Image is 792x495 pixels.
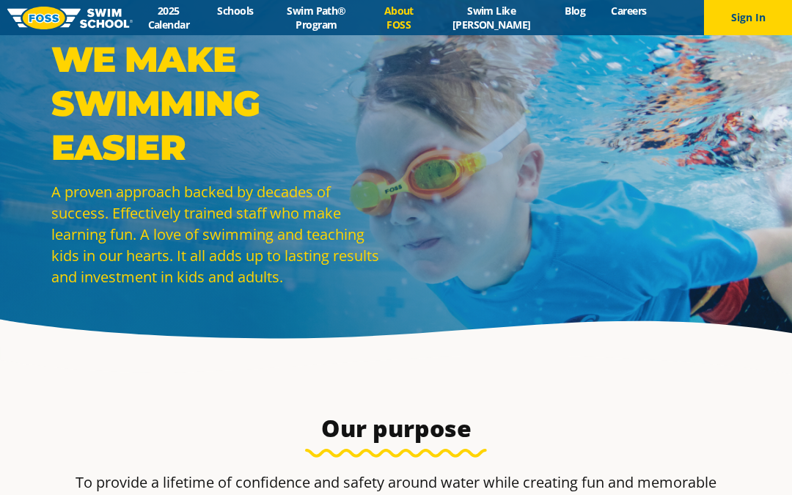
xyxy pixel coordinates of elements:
[367,4,430,32] a: About FOSS
[266,4,367,32] a: Swim Path® Program
[7,7,133,29] img: FOSS Swim School Logo
[50,414,742,443] h3: Our purpose
[598,4,659,18] a: Careers
[133,4,205,32] a: 2025 Calendar
[552,4,598,18] a: Blog
[51,181,389,287] p: A proven approach backed by decades of success. Effectively trained staff who make learning fun. ...
[205,4,266,18] a: Schools
[430,4,552,32] a: Swim Like [PERSON_NAME]
[51,37,389,169] p: WE MAKE SWIMMING EASIER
